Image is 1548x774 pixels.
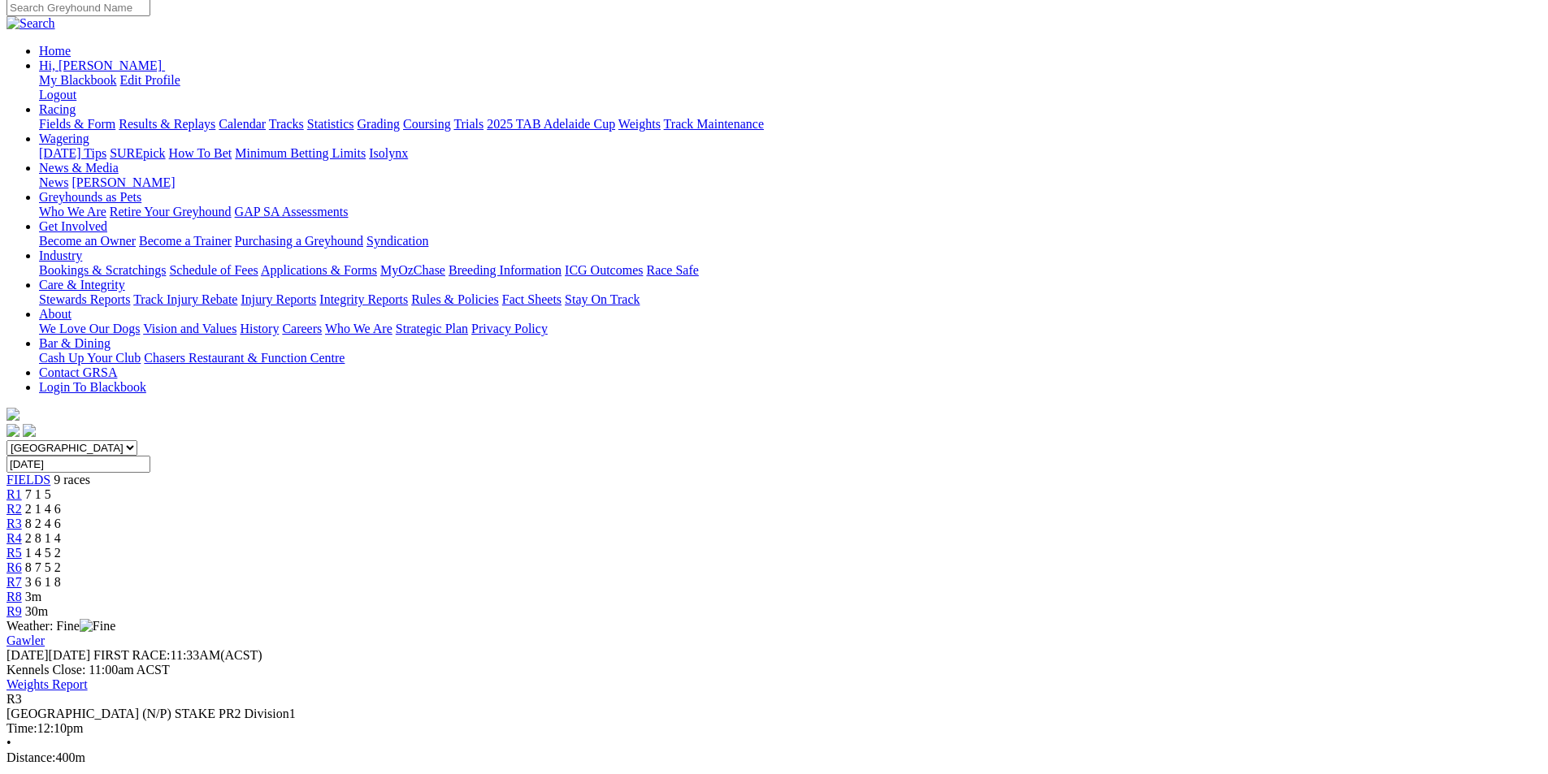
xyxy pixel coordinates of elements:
[487,117,615,131] a: 2025 TAB Adelaide Cup
[25,575,61,589] span: 3 6 1 8
[7,692,22,706] span: R3
[39,365,117,379] a: Contact GRSA
[23,424,36,437] img: twitter.svg
[380,263,445,277] a: MyOzChase
[39,249,82,262] a: Industry
[7,424,20,437] img: facebook.svg
[39,102,76,116] a: Racing
[39,161,119,175] a: News & Media
[269,117,304,131] a: Tracks
[7,575,22,589] span: R7
[39,322,1541,336] div: About
[169,146,232,160] a: How To Bet
[120,73,180,87] a: Edit Profile
[7,707,1541,721] div: [GEOGRAPHIC_DATA] (N/P) STAKE PR2 Division1
[7,677,88,691] a: Weights Report
[7,750,55,764] span: Distance:
[396,322,468,335] a: Strategic Plan
[39,73,1541,102] div: Hi, [PERSON_NAME]
[25,502,61,516] span: 2 1 4 6
[133,292,237,306] a: Track Injury Rebate
[7,546,22,560] a: R5
[39,88,76,102] a: Logout
[39,307,72,321] a: About
[282,322,322,335] a: Careers
[39,117,1541,132] div: Racing
[39,380,146,394] a: Login To Blackbook
[39,292,1541,307] div: Care & Integrity
[7,408,20,421] img: logo-grsa-white.png
[7,590,22,603] a: R8
[39,146,1541,161] div: Wagering
[39,190,141,204] a: Greyhounds as Pets
[39,117,115,131] a: Fields & Form
[7,531,22,545] a: R4
[7,502,22,516] a: R2
[110,205,232,218] a: Retire Your Greyhound
[7,648,49,662] span: [DATE]
[261,263,377,277] a: Applications & Forms
[25,531,61,545] span: 2 8 1 4
[7,633,45,647] a: Gawler
[403,117,451,131] a: Coursing
[139,234,232,248] a: Become a Trainer
[93,648,170,662] span: FIRST RACE:
[54,473,90,486] span: 9 races
[39,44,71,58] a: Home
[39,58,165,72] a: Hi, [PERSON_NAME]
[325,322,392,335] a: Who We Are
[39,263,166,277] a: Bookings & Scratchings
[7,663,1541,677] div: Kennels Close: 11:00am ACST
[7,721,1541,736] div: 12:10pm
[110,146,165,160] a: SUREpick
[39,146,106,160] a: [DATE] Tips
[39,234,1541,249] div: Get Involved
[7,16,55,31] img: Search
[235,205,349,218] a: GAP SA Assessments
[144,351,345,365] a: Chasers Restaurant & Function Centre
[39,292,130,306] a: Stewards Reports
[25,487,51,501] span: 7 1 5
[369,146,408,160] a: Isolynx
[39,336,111,350] a: Bar & Dining
[7,736,11,750] span: •
[39,351,141,365] a: Cash Up Your Club
[7,487,22,501] span: R1
[72,175,175,189] a: [PERSON_NAME]
[664,117,764,131] a: Track Maintenance
[646,263,698,277] a: Race Safe
[25,604,48,618] span: 30m
[25,517,61,530] span: 8 2 4 6
[25,560,61,574] span: 8 7 5 2
[39,175,1541,190] div: News & Media
[7,604,22,618] span: R9
[502,292,562,306] a: Fact Sheets
[119,117,215,131] a: Results & Replays
[39,234,136,248] a: Become an Owner
[565,292,640,306] a: Stay On Track
[7,648,90,662] span: [DATE]
[235,146,366,160] a: Minimum Betting Limits
[241,292,316,306] a: Injury Reports
[39,132,89,145] a: Wagering
[39,278,125,292] a: Care & Integrity
[307,117,354,131] a: Statistics
[39,175,68,189] a: News
[7,560,22,574] a: R6
[143,322,236,335] a: Vision and Values
[7,721,37,735] span: Time:
[618,117,661,131] a: Weights
[7,473,50,486] span: FIELDS
[169,263,258,277] a: Schedule of Fees
[7,517,22,530] a: R3
[25,590,41,603] span: 3m
[235,234,363,248] a: Purchasing a Greyhound
[411,292,499,306] a: Rules & Policies
[39,351,1541,365] div: Bar & Dining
